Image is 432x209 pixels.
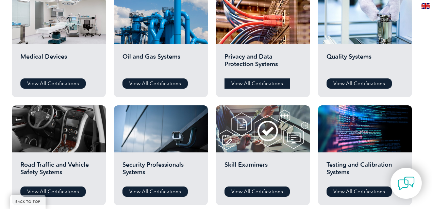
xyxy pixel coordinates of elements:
[10,195,46,209] a: BACK TO TOP
[225,53,301,73] h2: Privacy and Data Protection Systems
[20,161,97,181] h2: Road Traffic and Vehicle Safety Systems
[20,186,86,197] a: View All Certifications
[398,175,415,192] img: contact-chat.png
[20,53,97,73] h2: Medical Devices
[20,78,86,89] a: View All Certifications
[122,161,199,181] h2: Security Professionals Systems
[122,78,188,89] a: View All Certifications
[122,186,188,197] a: View All Certifications
[421,3,430,9] img: en
[122,53,199,73] h2: Oil and Gas Systems
[327,186,392,197] a: View All Certifications
[327,78,392,89] a: View All Certifications
[225,161,301,181] h2: Skill Examiners
[225,186,290,197] a: View All Certifications
[327,161,403,181] h2: Testing and Calibration Systems
[327,53,403,73] h2: Quality Systems
[225,78,290,89] a: View All Certifications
